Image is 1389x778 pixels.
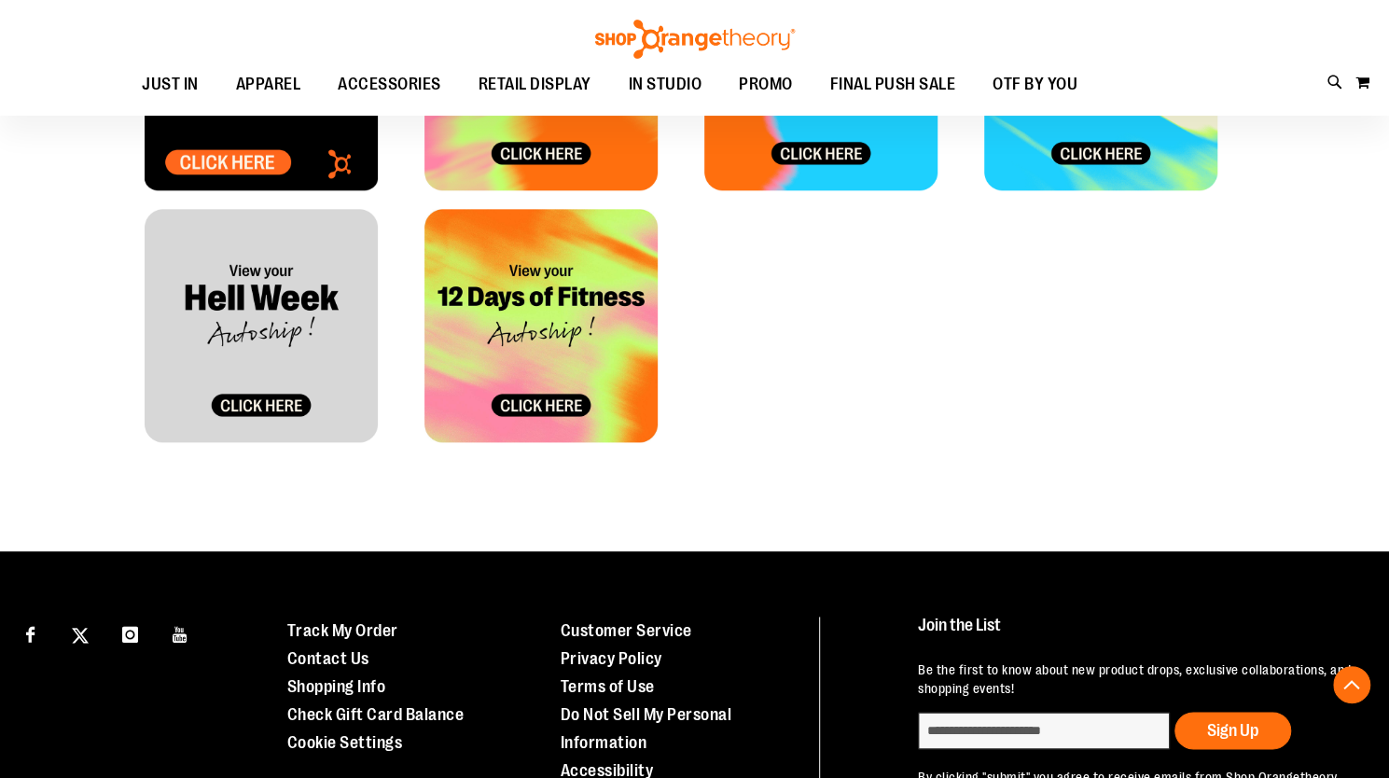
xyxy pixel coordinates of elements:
[561,649,662,668] a: Privacy Policy
[1174,712,1291,749] button: Sign Up
[64,617,97,649] a: Visit our X page
[830,63,956,105] span: FINAL PUSH SALE
[145,209,378,442] img: HELLWEEK_Allocation Tile
[1207,721,1258,740] span: Sign Up
[72,627,89,644] img: Twitter
[287,677,386,696] a: Shopping Info
[812,63,975,106] a: FINAL PUSH SALE
[479,63,591,105] span: RETAIL DISPLAY
[610,63,721,105] a: IN STUDIO
[1333,666,1370,703] button: Back To Top
[720,63,812,106] a: PROMO
[993,63,1077,105] span: OTF BY YOU
[319,63,460,106] a: ACCESSORIES
[918,712,1170,749] input: enter email
[287,733,403,752] a: Cookie Settings
[217,63,320,106] a: APPAREL
[287,621,398,640] a: Track My Order
[236,63,301,105] span: APPAREL
[739,63,793,105] span: PROMO
[918,617,1353,651] h4: Join the List
[287,705,465,724] a: Check Gift Card Balance
[561,705,732,752] a: Do Not Sell My Personal Information
[114,617,146,649] a: Visit our Instagram page
[592,20,798,59] img: Shop Orangetheory
[561,677,655,696] a: Terms of Use
[123,63,217,106] a: JUST IN
[338,63,441,105] span: ACCESSORIES
[629,63,702,105] span: IN STUDIO
[918,660,1353,698] p: Be the first to know about new product drops, exclusive collaborations, and shopping events!
[142,63,199,105] span: JUST IN
[14,617,47,649] a: Visit our Facebook page
[460,63,610,106] a: RETAIL DISPLAY
[287,649,369,668] a: Contact Us
[561,621,692,640] a: Customer Service
[164,617,197,649] a: Visit our Youtube page
[974,63,1096,106] a: OTF BY YOU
